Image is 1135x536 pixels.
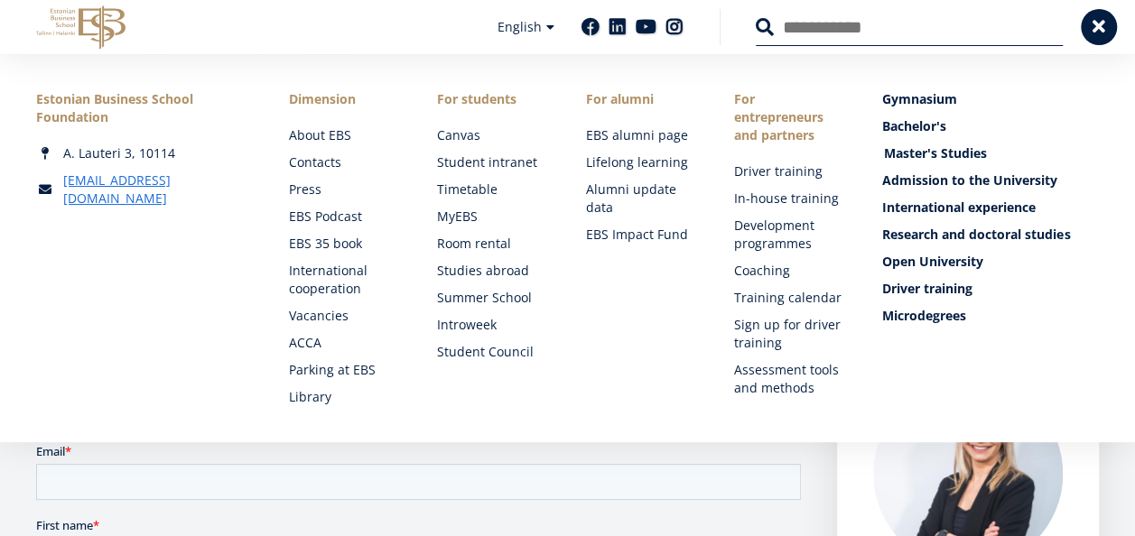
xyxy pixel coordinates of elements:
[734,162,846,180] a: Driver training
[289,388,401,406] a: Library
[734,217,846,253] a: Development programmes
[882,307,966,324] span: Microdegrees
[437,343,549,361] a: Student Council
[63,171,253,208] a: [EMAIL_ADDRESS][DOMAIN_NAME]
[437,208,549,226] a: MyEBS
[36,144,253,162] div: A. Lauteri 3, 10114
[665,18,684,36] a: Instagram
[882,280,972,297] font: Driver training
[734,90,846,144] span: For entrepreneurs and partners
[882,199,1036,216] span: International experience
[882,171,1057,189] font: Admission to the University
[289,361,401,379] a: Parking at EBS
[882,90,1099,108] a: Gymnasium
[882,253,1099,271] a: Open University
[734,289,846,307] a: Training calendar
[734,189,846,208] a: In-house training
[289,334,401,352] a: ACCA
[289,208,401,226] a: EBS Podcast
[882,280,1099,298] a: Driver training
[289,235,401,253] a: EBS 35 book
[437,90,549,108] a: For students
[437,235,549,253] a: Room rental
[437,316,549,334] a: Introweek
[289,307,401,325] a: Vacancies
[882,117,946,134] font: Bachelor's
[884,144,1101,162] a: Master's Studies
[609,18,627,36] a: Linkedin
[734,262,846,280] a: Coaching
[882,90,957,107] font: Gymnasium
[36,90,253,126] div: Estonian Business School Foundation
[734,316,846,352] a: Sign up for driver training
[437,153,549,171] a: Student intranet
[882,253,983,270] font: Open University
[437,126,549,144] a: Canvas
[882,171,1099,189] a: Admission to the University
[585,90,697,108] span: For alumni
[636,18,656,36] a: Youtube
[734,361,846,397] a: Assessment tools and methods
[437,289,549,307] a: Summer School
[289,126,401,144] a: About EBS
[882,199,1099,217] a: International experience
[585,226,697,244] a: EBS Impact Fund
[581,18,600,36] a: Facebook
[289,180,401,199] a: Press
[289,90,401,108] span: Dimension
[882,226,1099,244] a: Research and doctoral studies
[437,262,549,280] a: Studies abroad
[882,117,1099,135] a: Bachelor's
[289,153,401,171] a: Contacts
[884,144,987,162] font: Master's Studies
[585,153,697,171] a: Lifelong learning
[585,126,697,144] a: EBS alumni page
[882,307,1099,325] a: Microdegrees
[585,180,697,217] a: Alumni update data
[289,262,401,298] a: International cooperation
[882,226,1070,243] font: Research and doctoral studies
[437,180,549,199] a: Timetable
